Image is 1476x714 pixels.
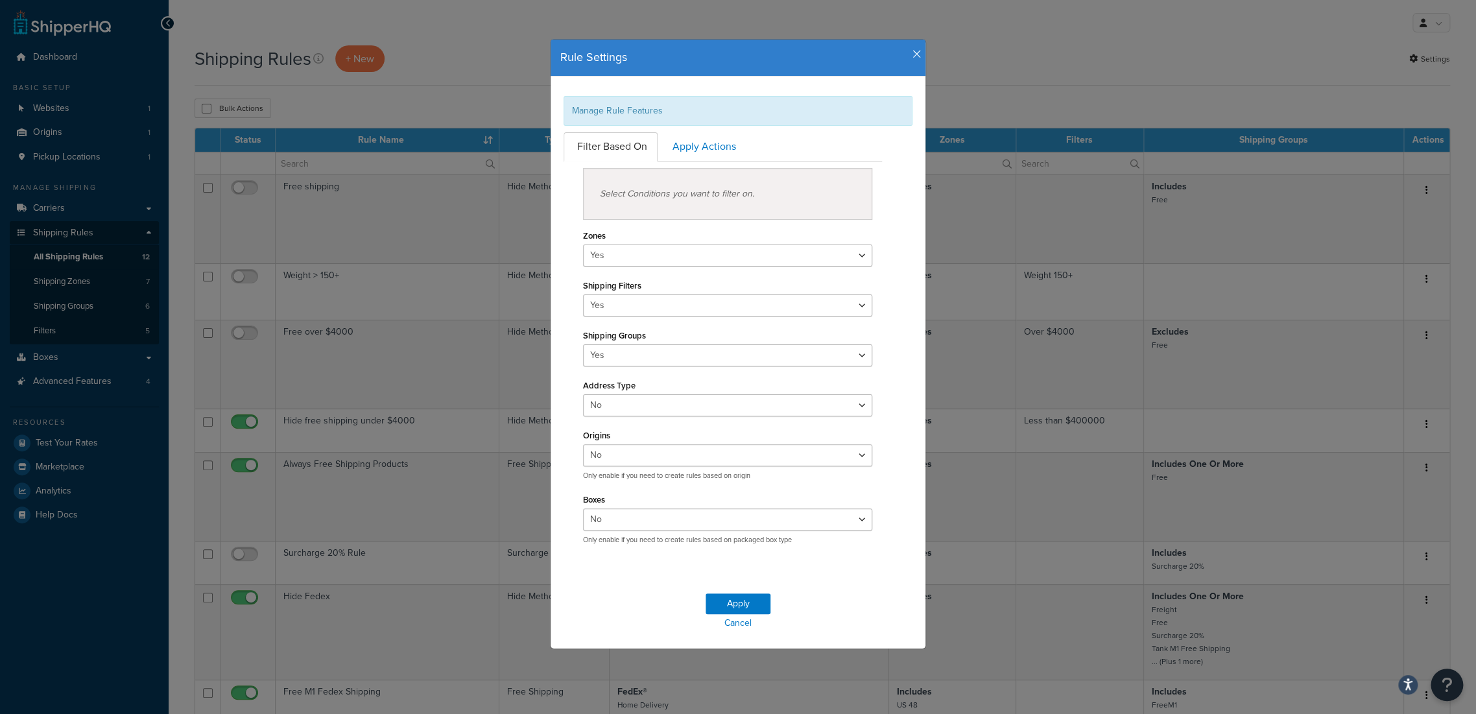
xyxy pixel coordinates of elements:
p: Only enable if you need to create rules based on packaged box type [583,535,872,545]
h4: Rule Settings [560,49,916,66]
div: Manage Rule Features [564,96,912,126]
button: Apply [706,593,770,614]
a: Filter Based On [564,132,658,161]
div: Select Conditions you want to filter on. [583,168,872,220]
label: Boxes [583,495,605,505]
p: Only enable if you need to create rules based on origin [583,471,872,481]
label: Shipping Groups [583,331,646,340]
label: Zones [583,231,606,241]
label: Address Type [583,381,636,390]
a: Cancel [551,614,925,632]
label: Origins [583,431,610,440]
label: Shipping Filters [583,281,641,291]
a: Apply Actions [659,132,746,161]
